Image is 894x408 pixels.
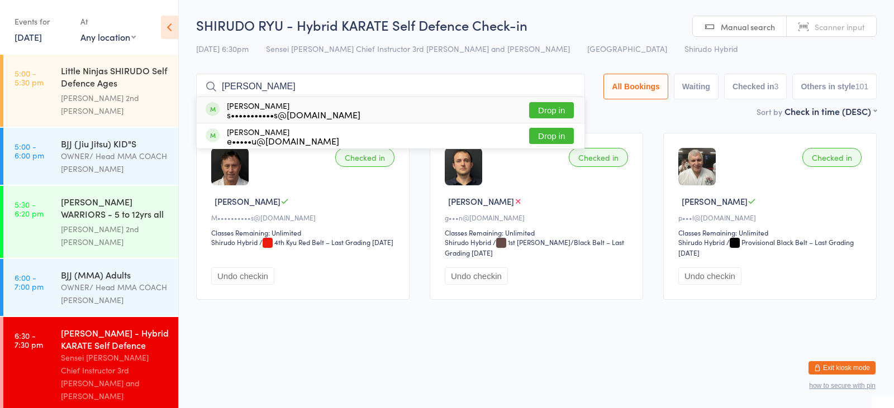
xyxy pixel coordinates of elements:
[569,148,628,167] div: Checked in
[61,64,169,92] div: Little Ninjas SHIRUDO Self Defence Ages [DEMOGRAPHIC_DATA] yr...
[15,69,44,87] time: 5:00 - 5:30 pm
[3,128,178,185] a: 5:00 -6:00 pmBJJ {Jiu Jitsu) KID"SOWNER/ Head MMA COACH [PERSON_NAME]
[445,237,624,257] span: / 1st [PERSON_NAME]/Black Belt – Last Grading [DATE]
[445,213,631,222] div: g•••n@[DOMAIN_NAME]
[80,31,136,43] div: Any location
[603,74,668,99] button: All Bookings
[227,110,360,119] div: s•••••••••••s@[DOMAIN_NAME]
[211,237,258,247] div: Shirudo Hybrid
[227,101,360,119] div: [PERSON_NAME]
[724,74,787,99] button: Checked in3
[15,142,44,160] time: 5:00 - 6:00 pm
[211,213,398,222] div: M••••••••••s@[DOMAIN_NAME]
[802,148,862,167] div: Checked in
[809,382,876,390] button: how to secure with pin
[721,21,775,32] span: Manual search
[757,106,782,117] label: Sort by
[445,148,482,185] img: image1646352252.png
[678,228,865,237] div: Classes Remaining: Unlimited
[792,74,877,99] button: Others in style101
[227,136,339,145] div: e•••••u@[DOMAIN_NAME]
[61,268,169,281] div: BJJ (MMA) Adults
[15,31,42,43] a: [DATE]
[674,74,719,99] button: Waiting
[61,223,169,248] div: [PERSON_NAME] 2nd [PERSON_NAME]
[211,267,274,285] button: Undo checkin
[3,259,178,316] a: 6:00 -7:00 pmBJJ (MMA) AdultsOWNER/ Head MMA COACH [PERSON_NAME]
[15,200,44,218] time: 5:30 - 6:20 pm
[684,43,738,54] span: Shirudo Hybrid
[335,148,394,167] div: Checked in
[587,43,667,54] span: [GEOGRAPHIC_DATA]
[784,105,877,117] div: Check in time (DESC)
[15,273,44,291] time: 6:00 - 7:00 pm
[61,195,169,223] div: [PERSON_NAME] WARRIORS - 5 to 12yrs all abi...
[61,137,169,150] div: BJJ {Jiu Jitsu) KID"S
[266,43,570,54] span: Sensei [PERSON_NAME] Chief Instructor 3rd [PERSON_NAME] and [PERSON_NAME]
[61,92,169,117] div: [PERSON_NAME] 2nd [PERSON_NAME]
[678,267,741,285] button: Undo checkin
[3,186,178,258] a: 5:30 -6:20 pm[PERSON_NAME] WARRIORS - 5 to 12yrs all abi...[PERSON_NAME] 2nd [PERSON_NAME]
[678,237,725,247] div: Shirudo Hybrid
[61,281,169,306] div: OWNER/ Head MMA COACH [PERSON_NAME]
[196,16,877,34] h2: SHIRUDO RYU - Hybrid KARATE Self Defence Check-in
[809,361,876,375] button: Exit kiosk mode
[80,12,136,31] div: At
[215,195,280,207] span: [PERSON_NAME]
[61,327,169,351] div: [PERSON_NAME] - Hybrid KARATE Self Defence
[3,55,178,127] a: 5:00 -5:30 pmLittle Ninjas SHIRUDO Self Defence Ages [DEMOGRAPHIC_DATA] yr...[PERSON_NAME] 2nd [P...
[15,12,69,31] div: Events for
[445,237,491,247] div: Shirudo Hybrid
[682,195,748,207] span: [PERSON_NAME]
[61,351,169,402] div: Sensei [PERSON_NAME] Chief Instructor 3rd [PERSON_NAME] and [PERSON_NAME]
[211,228,398,237] div: Classes Remaining: Unlimited
[774,82,779,91] div: 3
[196,74,585,99] input: Search
[445,267,508,285] button: Undo checkin
[211,148,249,185] img: image1646133423.png
[529,128,574,144] button: Drop in
[445,228,631,237] div: Classes Remaining: Unlimited
[196,43,249,54] span: [DATE] 6:30pm
[259,237,393,247] span: / 4th Kyu Red Belt – Last Grading [DATE]
[61,150,169,175] div: OWNER/ Head MMA COACH [PERSON_NAME]
[15,331,43,349] time: 6:30 - 7:30 pm
[678,213,865,222] div: p•••l@[DOMAIN_NAME]
[678,148,716,185] img: image1621172761.png
[227,127,339,145] div: [PERSON_NAME]
[529,102,574,118] button: Drop in
[855,82,868,91] div: 101
[448,195,514,207] span: [PERSON_NAME]
[678,237,854,257] span: / Provisional Black Belt – Last Grading [DATE]
[815,21,865,32] span: Scanner input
